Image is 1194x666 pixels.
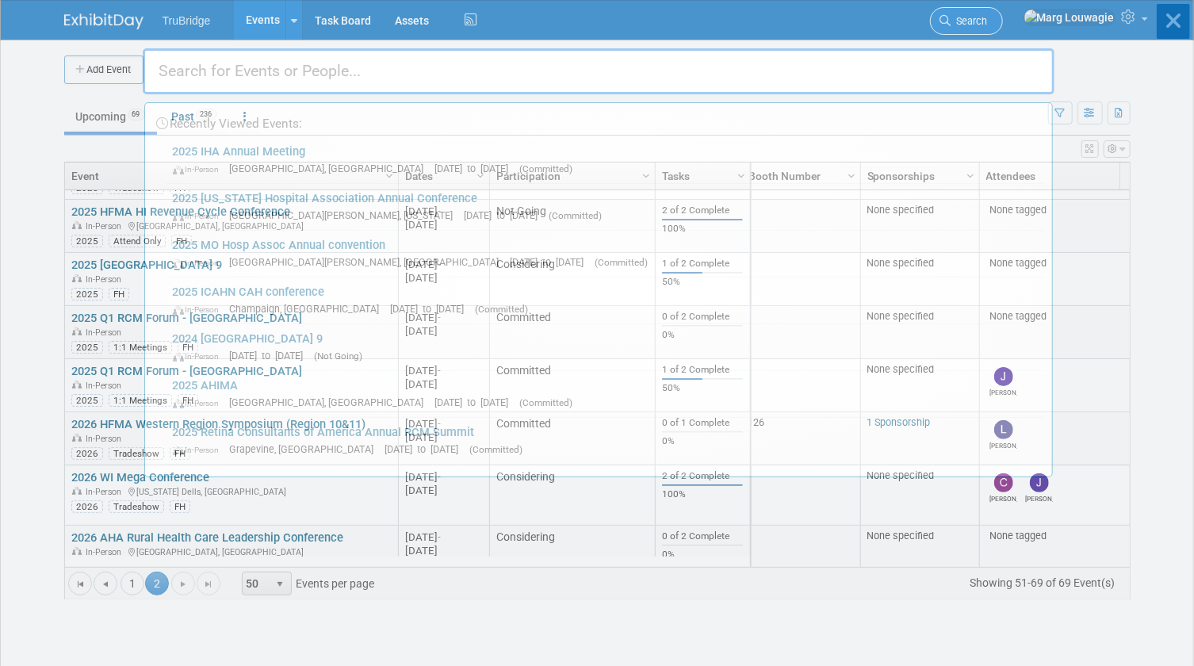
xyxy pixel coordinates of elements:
span: [DATE] to [DATE] [435,396,517,408]
input: Search for Events or People... [143,48,1054,94]
span: [DATE] to [DATE] [435,163,517,174]
span: In-Person [173,211,227,221]
a: 2025 Retina Consultants of America Annual RCM Summit In-Person Grapevine, [GEOGRAPHIC_DATA] [DATE... [165,418,1044,464]
span: [DATE] to [DATE] [511,256,592,268]
span: [GEOGRAPHIC_DATA][PERSON_NAME], [US_STATE] [230,209,461,221]
span: (Not Going) [315,350,363,362]
span: [DATE] to [DATE] [385,443,467,455]
a: 2024 [GEOGRAPHIC_DATA] 9 In-Person [DATE] to [DATE] (Not Going) [165,324,1044,370]
span: [GEOGRAPHIC_DATA][PERSON_NAME], [GEOGRAPHIC_DATA] [230,256,507,268]
span: In-Person [173,445,227,455]
span: In-Person [173,398,227,408]
span: [GEOGRAPHIC_DATA], [GEOGRAPHIC_DATA] [230,396,432,408]
a: 2025 ICAHN CAH conference In-Person Champaign, [GEOGRAPHIC_DATA] [DATE] to [DATE] (Committed) [165,277,1044,323]
span: (Committed) [595,257,649,268]
a: 2025 [US_STATE] Hospital Association Annual Conference In-Person [GEOGRAPHIC_DATA][PERSON_NAME], ... [165,184,1044,230]
span: Champaign, [GEOGRAPHIC_DATA] [230,303,388,315]
span: [DATE] to [DATE] [465,209,546,221]
span: (Committed) [476,304,529,315]
span: In-Person [173,351,227,362]
span: In-Person [173,164,227,174]
a: 2025 AHIMA In-Person [GEOGRAPHIC_DATA], [GEOGRAPHIC_DATA] [DATE] to [DATE] (Committed) [165,371,1044,417]
span: (Committed) [470,444,523,455]
span: In-Person [173,258,227,268]
span: (Committed) [520,397,573,408]
span: Grapevine, [GEOGRAPHIC_DATA] [230,443,382,455]
span: [GEOGRAPHIC_DATA], [GEOGRAPHIC_DATA] [230,163,432,174]
span: (Committed) [520,163,573,174]
a: 2025 IHA Annual Meeting In-Person [GEOGRAPHIC_DATA], [GEOGRAPHIC_DATA] [DATE] to [DATE] (Committed) [165,137,1044,183]
span: (Committed) [549,210,603,221]
span: In-Person [173,304,227,315]
span: [DATE] to [DATE] [230,350,312,362]
div: Recently Viewed Events: [153,103,1044,137]
span: [DATE] to [DATE] [391,303,473,315]
a: 2025 MO Hosp Assoc Annual convention In-Person [GEOGRAPHIC_DATA][PERSON_NAME], [GEOGRAPHIC_DATA] ... [165,231,1044,277]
